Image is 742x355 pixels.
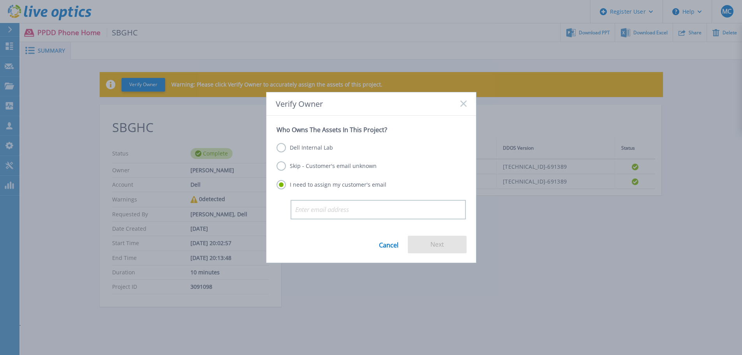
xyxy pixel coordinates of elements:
[277,161,377,171] label: Skip - Customer's email unknown
[291,200,466,219] input: Enter email address
[276,99,323,108] span: Verify Owner
[277,180,386,189] label: I need to assign my customer's email
[408,236,467,253] button: Next
[277,126,466,134] p: Who Owns The Assets In This Project?
[379,236,398,253] a: Cancel
[277,143,333,152] label: Dell Internal Lab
